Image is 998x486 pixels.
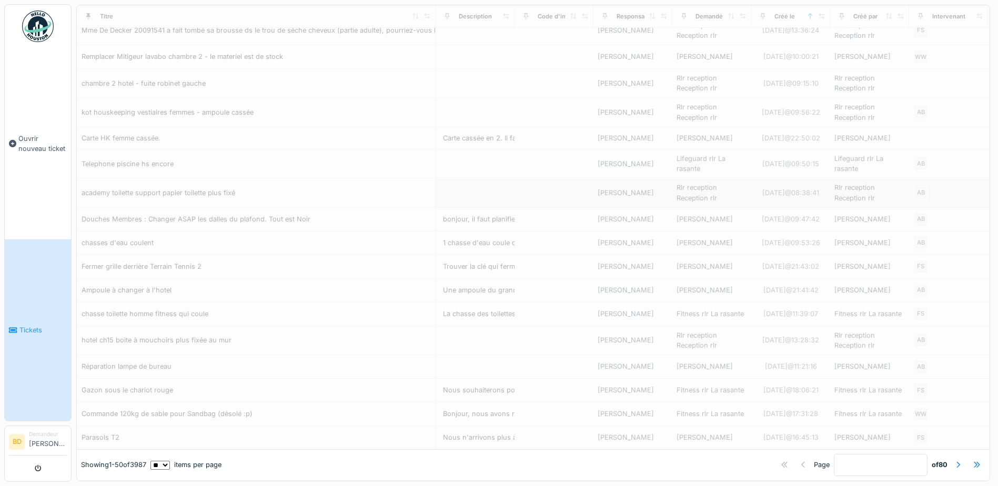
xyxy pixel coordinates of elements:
[598,432,668,442] div: [PERSON_NAME]
[677,21,747,40] div: Rlr reception Reception rlr
[598,214,668,224] div: [PERSON_NAME]
[82,385,173,395] div: Gazon sous le chariot rouge
[29,430,67,438] div: Demandeur
[598,385,668,395] div: [PERSON_NAME]
[677,385,747,395] div: Fitness rlr La rasante
[913,236,928,250] div: AB
[538,12,591,21] div: Code d'imputation
[598,188,668,198] div: [PERSON_NAME]
[762,25,819,35] div: [DATE] @ 13:36:24
[443,214,593,224] div: bonjour, il faut planifier le changement dalles...
[774,12,795,21] div: Créé le
[913,430,928,445] div: FS
[834,330,905,350] div: Rlr reception Reception rlr
[763,385,819,395] div: [DATE] @ 18:06:21
[834,432,905,442] div: [PERSON_NAME]
[82,309,208,319] div: chasse toilette homme fitness qui coule
[762,214,820,224] div: [DATE] @ 09:47:42
[443,133,586,143] div: Carte cassée en 2. Il faut une nouvelle carte.
[834,409,905,419] div: Fitness rlr La rasante
[695,12,733,21] div: Demandé par
[765,361,817,371] div: [DATE] @ 11:21:16
[22,11,54,42] img: Badge_color-CXgf-gQk.svg
[834,361,905,371] div: [PERSON_NAME]
[834,183,905,202] div: Rlr reception Reception rlr
[598,159,668,169] div: [PERSON_NAME]
[677,261,747,271] div: [PERSON_NAME]
[459,12,492,21] div: Description
[598,361,668,371] div: [PERSON_NAME]
[443,238,600,248] div: 1 chasse d'eau coule dans les toilettes dames 1...
[834,238,905,248] div: [PERSON_NAME]
[9,434,25,450] li: BD
[598,25,668,35] div: [PERSON_NAME]
[617,12,653,21] div: Responsable
[598,238,668,248] div: [PERSON_NAME]
[762,188,819,198] div: [DATE] @ 08:38:41
[834,154,905,174] div: Lifeguard rlr La rasante
[913,383,928,398] div: FS
[677,73,747,93] div: Rlr reception Reception rlr
[443,385,597,395] div: Nous souhaiterons pouvoir utiliser le chariot r...
[913,23,928,38] div: FS
[677,102,747,122] div: Rlr reception Reception rlr
[82,432,119,442] div: Parasols T2
[762,159,819,169] div: [DATE] @ 09:50:15
[834,309,905,319] div: Fitness rlr La rasante
[82,361,172,371] div: Réparation lampe de bureau
[834,21,905,40] div: Rlr reception Reception rlr
[443,432,599,442] div: Nous n'arrivons plus à ouvrir les parasols sur ...
[834,133,905,143] div: [PERSON_NAME]
[677,154,747,174] div: Lifeguard rlr La rasante
[677,361,747,371] div: [PERSON_NAME]
[100,12,113,21] div: Titre
[913,333,928,348] div: AB
[598,78,668,88] div: [PERSON_NAME]
[82,107,254,117] div: kot houskeeping vestiaires femmes - ampoule cassée
[443,285,602,295] div: Une ampoule du grand lustre de l'hotel dans la ...
[598,261,668,271] div: [PERSON_NAME]
[82,52,283,62] div: Remplacer Mitigeur lavabo chambre 2 - le materiel est de stock
[677,52,747,62] div: [PERSON_NAME]
[19,325,67,335] span: Tickets
[834,73,905,93] div: Rlr reception Reception rlr
[762,133,820,143] div: [DATE] @ 22:50:02
[82,133,160,143] div: Carte HK femme cassée.
[763,432,819,442] div: [DATE] @ 16:45:13
[913,283,928,298] div: AB
[763,285,819,295] div: [DATE] @ 21:41:42
[598,52,668,62] div: [PERSON_NAME]
[443,309,599,319] div: La chasse des toilettes hommes au fitness qui ...
[834,52,905,62] div: [PERSON_NAME]
[82,335,231,345] div: hotel ch15 boite à mouchoirs plus fixée au mur
[763,52,819,62] div: [DATE] @ 10:00:21
[18,134,67,154] span: Ouvrir nouveau ticket
[598,285,668,295] div: [PERSON_NAME]
[913,407,928,421] div: WW
[814,460,830,470] div: Page
[677,214,747,224] div: [PERSON_NAME]
[834,261,905,271] div: [PERSON_NAME]
[913,212,928,227] div: AB
[82,285,172,295] div: Ampoule à changer à l'hotel
[677,285,747,295] div: [PERSON_NAME]
[913,359,928,374] div: AB
[82,409,253,419] div: Commande 120kg de sable pour Sandbag (désolé :p)
[82,78,206,88] div: chambre 2 hotel - fuite robinet gauche
[762,335,819,345] div: [DATE] @ 13:28:32
[598,409,668,419] div: [PERSON_NAME]
[82,25,565,35] div: Mme De Decker 20091541 a fait tombé sa brousse ds le trou de sèche cheveux (partie adulte), pourr...
[443,409,608,419] div: Bonjour, nous avons reçu les sandbag pour les é...
[677,409,747,419] div: Fitness rlr La rasante
[150,460,221,470] div: items per page
[913,156,928,171] div: AB
[443,261,543,271] div: Trouver la clé qui ferme la grille
[677,238,747,248] div: [PERSON_NAME]
[913,49,928,64] div: WW
[82,238,154,248] div: chasses d'eau coulent
[677,133,747,143] div: [PERSON_NAME]
[932,12,965,21] div: Intervenant
[763,309,818,319] div: [DATE] @ 11:39:07
[932,460,947,470] strong: of 80
[598,335,668,345] div: [PERSON_NAME]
